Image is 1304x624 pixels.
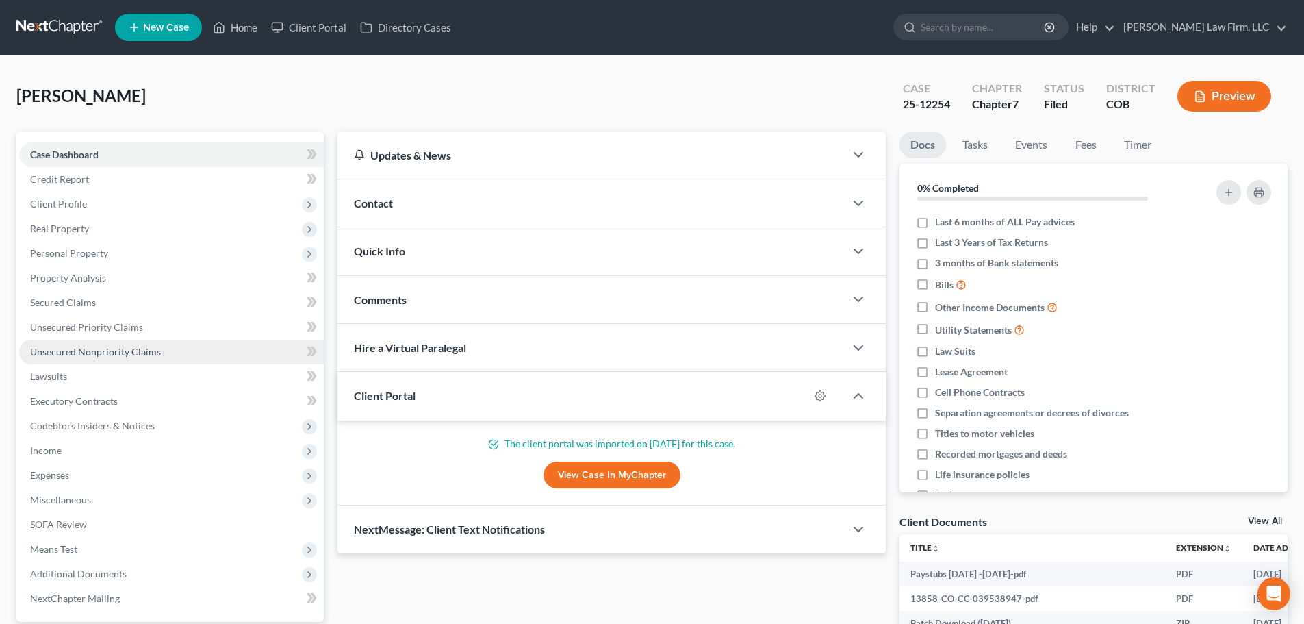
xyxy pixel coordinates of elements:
[899,132,946,158] a: Docs
[30,420,155,432] span: Codebtors Insiders & Notices
[910,542,940,553] a: Titleunfold_more
[30,247,108,259] span: Personal Property
[951,132,999,158] a: Tasks
[544,462,680,489] a: View Case in MyChapter
[935,468,1030,482] span: Life insurance policies
[30,173,89,185] span: Credit Report
[935,386,1025,399] span: Cell Phone Contracts
[30,346,161,358] span: Unsecured Nonpriority Claims
[921,14,1046,40] input: Search by name...
[1044,81,1084,97] div: Status
[143,23,189,33] span: New Case
[1012,97,1019,110] span: 7
[935,345,975,358] span: Law Suits
[899,514,987,529] div: Client Documents
[935,406,1129,420] span: Separation agreements or decrees of divorces
[30,469,69,481] span: Expenses
[30,395,118,407] span: Executory Contracts
[206,15,264,40] a: Home
[935,365,1008,379] span: Lease Agreement
[19,586,324,611] a: NextChapter Mailing
[30,592,120,604] span: NextChapter Mailing
[353,15,458,40] a: Directory Cases
[1223,545,1231,553] i: unfold_more
[1106,81,1155,97] div: District
[935,278,954,292] span: Bills
[1177,81,1271,112] button: Preview
[899,586,1165,611] td: 13858-CO-CC-039538947-pdf
[1176,542,1231,553] a: Extensionunfold_more
[972,97,1022,112] div: Chapter
[354,437,869,451] p: The client portal was imported on [DATE] for this case.
[19,290,324,315] a: Secured Claims
[19,512,324,537] a: SOFA Review
[354,523,545,536] span: NextMessage: Client Text Notifications
[30,297,96,308] span: Secured Claims
[30,543,77,555] span: Means Test
[903,97,950,112] div: 25-12254
[30,321,143,333] span: Unsecured Priority Claims
[1064,132,1108,158] a: Fees
[30,494,91,506] span: Miscellaneous
[935,447,1067,461] span: Recorded mortgages and deeds
[30,272,106,284] span: Property Analysis
[19,389,324,414] a: Executory Contracts
[935,256,1058,270] span: 3 months of Bank statements
[19,315,324,340] a: Unsecured Priority Claims
[30,568,127,579] span: Additional Documents
[30,198,87,210] span: Client Profile
[1113,132,1162,158] a: Timer
[354,389,416,402] span: Client Portal
[899,562,1165,586] td: Paystubs [DATE] -[DATE]-pdf
[1116,15,1287,40] a: [PERSON_NAME] Law Firm, LLC
[30,445,62,456] span: Income
[935,236,1048,249] span: Last 3 Years of Tax Returns
[19,340,324,364] a: Unsecured Nonpriority Claims
[354,197,393,210] span: Contact
[354,148,828,162] div: Updates & News
[19,266,324,290] a: Property Analysis
[1004,132,1058,158] a: Events
[264,15,353,40] a: Client Portal
[30,149,99,160] span: Case Dashboard
[935,301,1045,314] span: Other Income Documents
[935,323,1012,337] span: Utility Statements
[19,364,324,389] a: Lawsuits
[935,427,1034,440] span: Titles to motor vehicles
[903,81,950,97] div: Case
[932,545,940,553] i: unfold_more
[19,167,324,192] a: Credit Report
[1069,15,1115,40] a: Help
[30,371,67,382] span: Lawsuits
[30,519,87,530] span: SOFA Review
[30,223,89,234] span: Real Property
[935,215,1075,229] span: Last 6 months of ALL Pay advices
[1106,97,1155,112] div: COB
[19,142,324,167] a: Case Dashboard
[1165,562,1242,586] td: PDF
[354,293,407,306] span: Comments
[1257,577,1290,610] div: Open Intercom Messenger
[16,86,146,105] span: [PERSON_NAME]
[1044,97,1084,112] div: Filed
[354,341,466,354] span: Hire a Virtual Paralegal
[972,81,1022,97] div: Chapter
[354,245,405,258] span: Quick Info
[1248,516,1282,526] a: View All
[935,488,1068,502] span: Retirement account statements
[917,182,979,194] strong: 0% Completed
[1165,586,1242,611] td: PDF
